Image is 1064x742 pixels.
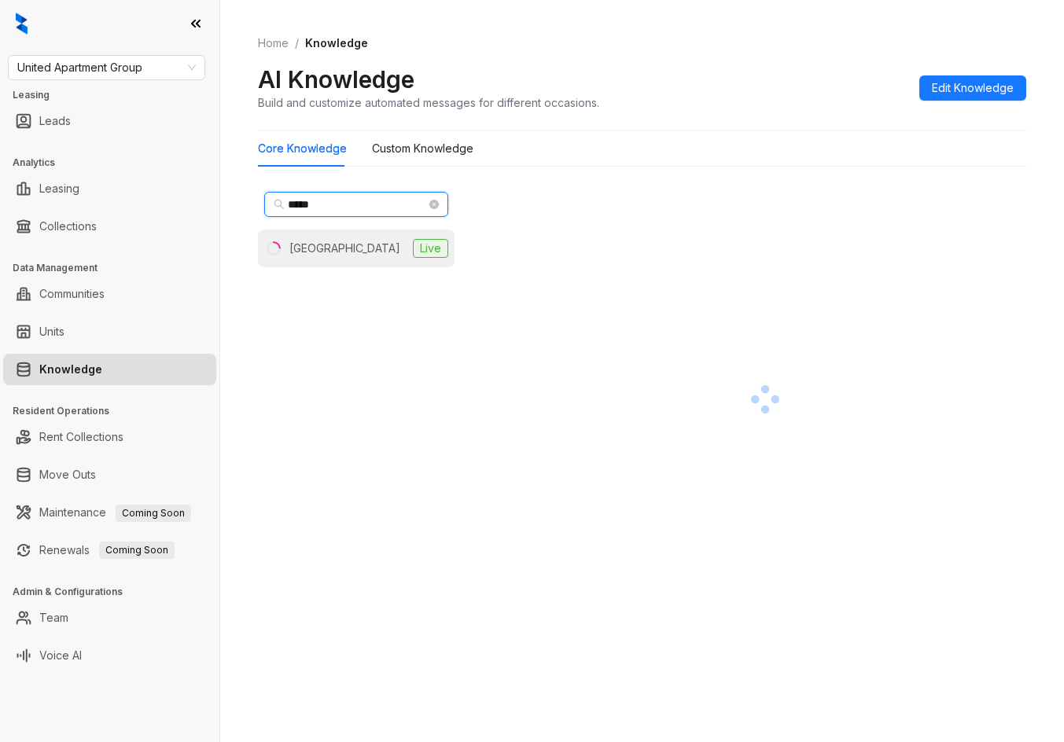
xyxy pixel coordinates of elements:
[258,94,599,111] div: Build and customize automated messages for different occasions.
[39,316,64,347] a: Units
[3,105,216,137] li: Leads
[429,200,439,209] span: close-circle
[3,316,216,347] li: Units
[39,354,102,385] a: Knowledge
[39,211,97,242] a: Collections
[39,173,79,204] a: Leasing
[3,278,216,310] li: Communities
[39,421,123,453] a: Rent Collections
[295,35,299,52] li: /
[39,534,175,566] a: RenewalsComing Soon
[3,534,216,566] li: Renewals
[13,88,219,102] h3: Leasing
[3,640,216,671] li: Voice AI
[255,35,292,52] a: Home
[39,278,105,310] a: Communities
[39,105,71,137] a: Leads
[413,239,448,258] span: Live
[258,64,414,94] h2: AI Knowledge
[305,36,368,50] span: Knowledge
[372,140,473,157] div: Custom Knowledge
[3,211,216,242] li: Collections
[3,602,216,634] li: Team
[39,459,96,490] a: Move Outs
[3,459,216,490] li: Move Outs
[13,404,219,418] h3: Resident Operations
[99,542,175,559] span: Coming Soon
[39,602,68,634] a: Team
[289,240,400,257] div: [GEOGRAPHIC_DATA]
[39,640,82,671] a: Voice AI
[13,585,219,599] h3: Admin & Configurations
[13,261,219,275] h3: Data Management
[3,173,216,204] li: Leasing
[932,79,1014,97] span: Edit Knowledge
[16,13,28,35] img: logo
[116,505,191,522] span: Coming Soon
[3,497,216,528] li: Maintenance
[17,56,196,79] span: United Apartment Group
[3,354,216,385] li: Knowledge
[274,199,285,210] span: search
[258,140,347,157] div: Core Knowledge
[3,421,216,453] li: Rent Collections
[919,75,1026,101] button: Edit Knowledge
[13,156,219,170] h3: Analytics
